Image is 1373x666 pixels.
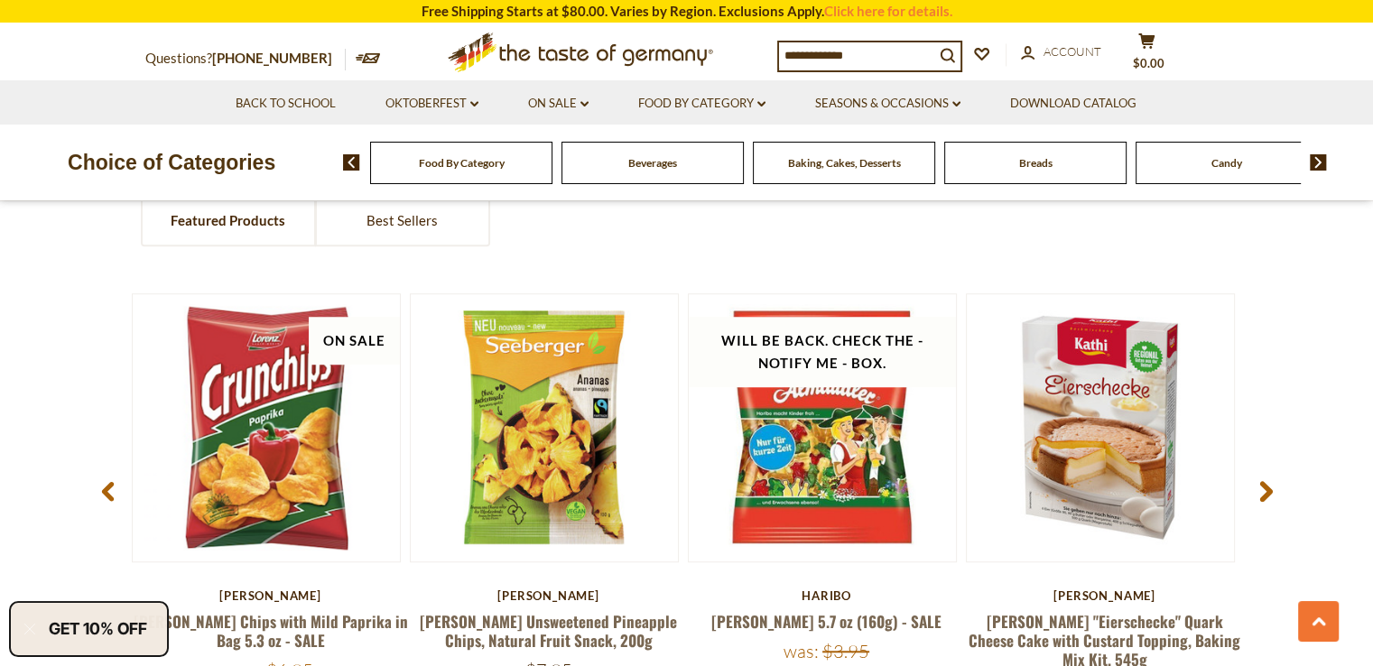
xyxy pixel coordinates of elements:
[134,610,408,652] a: [PERSON_NAME] Chips with Mild Paprika in Bag 5.3 oz - SALE
[420,610,677,652] a: [PERSON_NAME] Unsweetened Pineapple Chips, Natural Fruit Snack, 200g
[784,640,819,662] label: Was:
[638,94,765,114] a: Food By Category
[132,588,410,603] div: [PERSON_NAME]
[419,156,505,170] a: Food By Category
[967,294,1234,561] img: Kathi "Eierschecke" Quark Cheese Cake with Custard Topping, Baking Mix Kit, 545g
[212,50,332,66] a: [PHONE_NUMBER]
[824,3,952,19] a: Click here for details.
[385,94,478,114] a: Oktoberfest
[1211,156,1242,170] a: Candy
[966,588,1244,603] div: [PERSON_NAME]
[689,294,956,561] img: Haribo Almdudler 5.7 oz (160g) - SALE
[688,588,966,603] div: Haribo
[1120,32,1174,78] button: $0.00
[711,610,942,633] a: [PERSON_NAME] 5.7 oz (160g) - SALE
[317,197,488,245] a: Best Sellers
[1019,156,1053,170] a: Breads
[143,197,314,245] a: Featured Products
[410,588,688,603] div: [PERSON_NAME]
[1133,56,1164,70] span: $0.00
[1010,94,1136,114] a: Download Catalog
[236,94,336,114] a: Back to School
[788,156,901,170] a: Baking, Cakes, Desserts
[528,94,589,114] a: On Sale
[1021,42,1101,62] a: Account
[343,154,360,171] img: previous arrow
[411,294,678,561] img: Seeberger Unsweetened Pineapple Chips, Natural Fruit Snack, 200g
[822,640,869,662] span: $3.95
[133,294,400,561] img: Lorenz Crunch Chips with Mild Paprika in Bag 5.3 oz - SALE
[815,94,960,114] a: Seasons & Occasions
[628,156,677,170] a: Beverages
[1310,154,1327,171] img: next arrow
[1044,44,1101,59] span: Account
[145,47,346,70] p: Questions?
